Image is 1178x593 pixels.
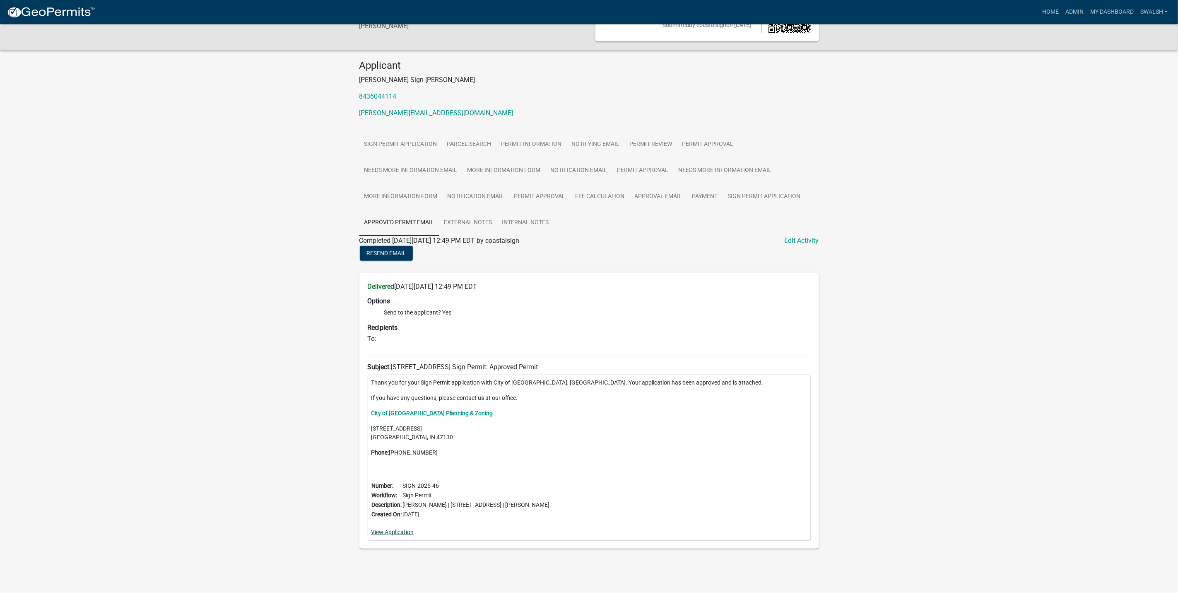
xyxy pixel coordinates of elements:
a: More Information Form [463,157,546,184]
strong: Subject: [368,363,391,371]
strong: Phone: [371,449,389,456]
strong: Recipients [368,324,398,332]
a: Payment [687,184,723,210]
span: Submitted on [DATE] [663,22,752,28]
a: Notification Email [546,157,612,184]
a: 8436044114 [359,92,397,100]
button: Resend Email [360,246,413,261]
a: Needs More Information Email [674,157,777,184]
h6: [STREET_ADDRESS] Sign Permit: Approved Permit [368,363,811,371]
b: Description: [372,501,402,508]
a: Permit Review [625,131,677,158]
a: Permit Information [496,131,567,158]
td: [DATE] [402,510,550,519]
a: Internal Notes [497,210,554,236]
a: Fee Calculation [571,184,630,210]
a: Sign Permit Application [359,131,442,158]
a: Notification Email [443,184,509,210]
td: Sign Permit [402,491,550,500]
td: SIGN-2025-46 [402,481,550,491]
span: Completed [DATE][DATE] 12:49 PM EDT by coastalsign [359,237,520,244]
strong: Options [368,297,390,305]
h6: [DATE][DATE] 12:49 PM EDT [368,283,811,290]
p: Thank you for your Sign Permit application with City of [GEOGRAPHIC_DATA], [GEOGRAPHIC_DATA]. You... [371,378,807,387]
a: Permit Approval [677,131,739,158]
span: by coastalsign [689,22,727,28]
a: View Application [371,529,414,535]
a: [PERSON_NAME][EMAIL_ADDRESS][DOMAIN_NAME] [359,109,513,117]
a: Approved Permit Email [359,210,439,236]
a: swalsh [1137,4,1171,20]
b: Created On: [372,511,402,518]
a: My Dashboard [1087,4,1137,20]
a: Needs More Information Email [359,157,463,184]
a: City of [GEOGRAPHIC_DATA] Planning & Zoning [371,410,493,416]
a: External Notes [439,210,497,236]
a: Edit Activity [785,236,819,246]
a: Sign Permit Application [723,184,806,210]
p: [STREET_ADDRESS] [GEOGRAPHIC_DATA], IN 47130 [371,424,807,442]
a: Approval Email [630,184,687,210]
a: Notifying Email [567,131,625,158]
a: Permit Approval [612,157,674,184]
a: More Information Form [359,184,443,210]
a: Parcel search [442,131,496,158]
p: [PHONE_NUMBER] [371,448,807,457]
a: Permit Approval [509,184,571,210]
h4: Applicant [359,60,819,72]
strong: Delivered [368,283,395,290]
p: [PERSON_NAME] Sign [PERSON_NAME] [359,75,819,85]
h6: To: [368,335,811,343]
li: Send to the applicant? Yes [384,308,811,317]
b: Workflow: [372,492,397,499]
td: [PERSON_NAME] | [STREET_ADDRESS] | [PERSON_NAME] [402,500,550,510]
a: Admin [1062,4,1087,20]
p: If you have any questions, please contact us at our office. [371,394,807,402]
span: Resend Email [366,249,406,256]
a: Home [1039,4,1062,20]
b: Number: [372,482,394,489]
